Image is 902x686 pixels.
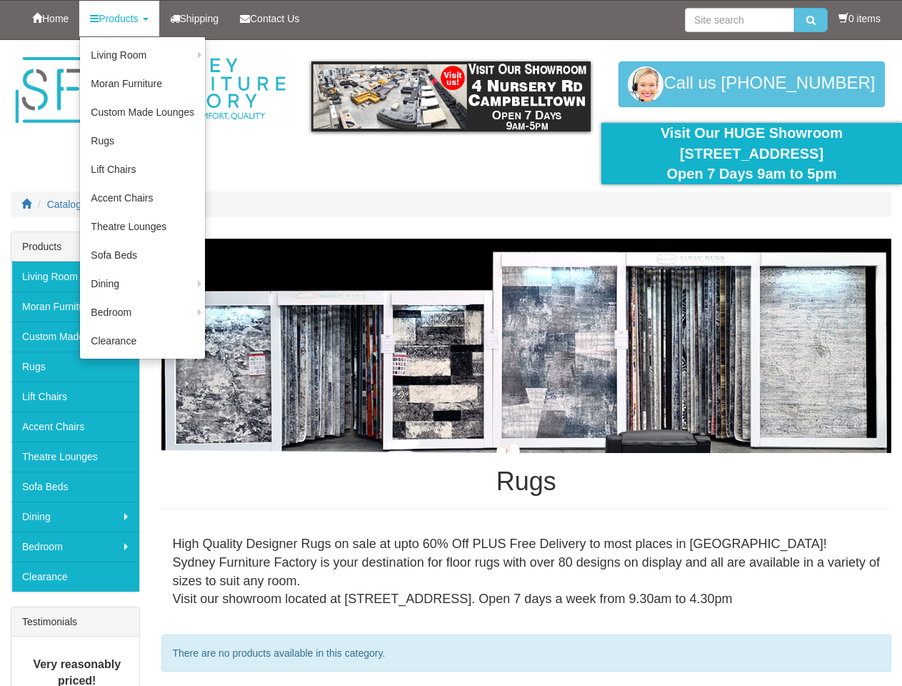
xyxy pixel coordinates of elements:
[11,382,139,412] a: Lift Chairs
[80,269,205,298] a: Dining
[612,123,891,184] div: Visit Our HUGE Showroom [STREET_ADDRESS] Open 7 Days 9am to 5pm
[80,241,205,269] a: Sofa Beds
[11,262,139,292] a: Living Room
[838,11,881,26] li: 0 items
[311,61,591,131] img: showroom.gif
[21,1,79,36] a: Home
[11,442,139,472] a: Theatre Lounges
[80,155,205,184] a: Lift Chairs
[159,1,230,36] a: Shipping
[80,184,205,212] a: Accent Chairs
[11,502,139,532] a: Dining
[11,412,139,442] a: Accent Chairs
[80,98,205,126] a: Custom Made Lounges
[11,232,139,262] div: Products
[229,1,310,36] a: Contact Us
[11,607,139,637] div: Testimonials
[161,524,892,620] div: High Quality Designer Rugs on sale at upto 60% Off PLUS Free Delivery to most places in [GEOGRAPH...
[180,13,219,24] span: Shipping
[80,41,205,69] a: Living Room
[11,532,139,562] a: Bedroom
[11,322,139,352] a: Custom Made Lounges
[11,352,139,382] a: Rugs
[685,8,794,32] input: Site search
[80,69,205,98] a: Moran Furniture
[80,298,205,327] a: Bedroom
[80,327,205,355] a: Clearance
[161,467,892,496] h1: Rugs
[250,13,299,24] span: Contact Us
[79,1,159,36] a: Products
[11,472,139,502] a: Sofa Beds
[47,199,81,210] a: Catalog
[11,292,139,322] a: Moran Furniture
[99,13,138,24] span: Products
[11,54,290,126] img: Sydney Furniture Factory
[42,13,69,24] span: Home
[161,635,892,672] div: There are no products available in this category.
[11,562,139,592] a: Clearance
[161,239,892,453] img: Rugs
[80,126,205,155] a: Rugs
[80,212,205,241] a: Theatre Lounges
